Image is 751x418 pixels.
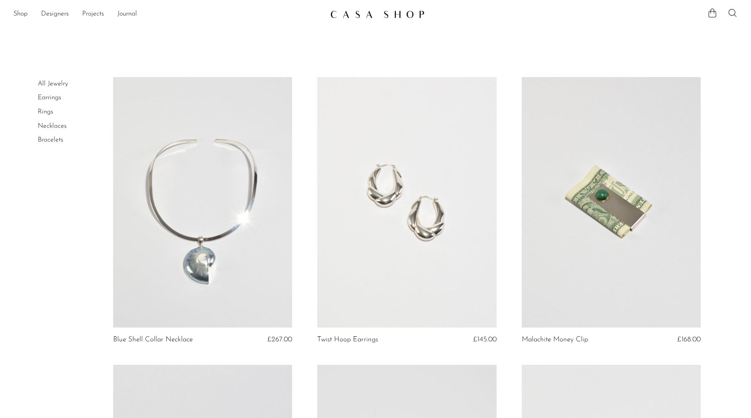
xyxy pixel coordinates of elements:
[317,336,378,343] a: Twist Hoop Earrings
[38,123,67,129] a: Necklaces
[13,7,324,21] nav: Desktop navigation
[473,336,497,343] span: £145.00
[41,9,69,20] a: Designers
[38,108,53,115] a: Rings
[677,336,701,343] span: £168.00
[82,9,104,20] a: Projects
[522,336,588,343] a: Malachite Money Clip
[117,9,137,20] a: Journal
[267,336,292,343] span: £267.00
[38,137,63,143] a: Bracelets
[13,7,324,21] ul: NEW HEADER MENU
[13,9,28,20] a: Shop
[38,80,68,87] a: All Jewelry
[113,336,193,343] a: Blue Shell Collar Necklace
[38,94,61,101] a: Earrings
